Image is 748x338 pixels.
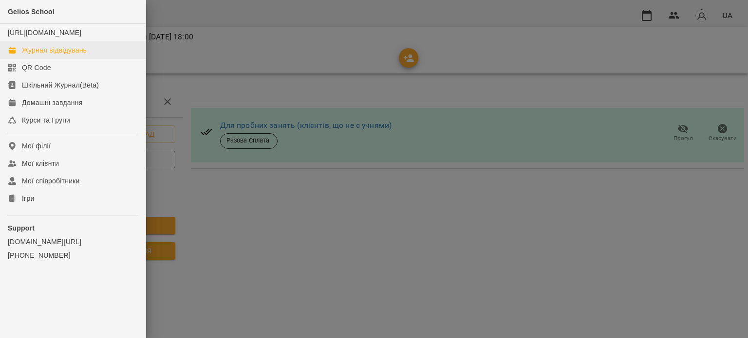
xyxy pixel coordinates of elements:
[8,223,138,233] p: Support
[8,8,55,16] span: Gelios School
[22,80,99,90] div: Шкільний Журнал(Beta)
[8,29,81,36] a: [URL][DOMAIN_NAME]
[22,141,51,151] div: Мої філії
[22,45,87,55] div: Журнал відвідувань
[22,176,80,186] div: Мої співробітники
[8,237,138,247] a: [DOMAIN_NAME][URL]
[22,115,70,125] div: Курси та Групи
[22,98,82,107] div: Домашні завдання
[22,194,34,203] div: Ігри
[22,63,51,72] div: QR Code
[8,250,138,260] a: [PHONE_NUMBER]
[22,159,59,168] div: Мої клієнти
